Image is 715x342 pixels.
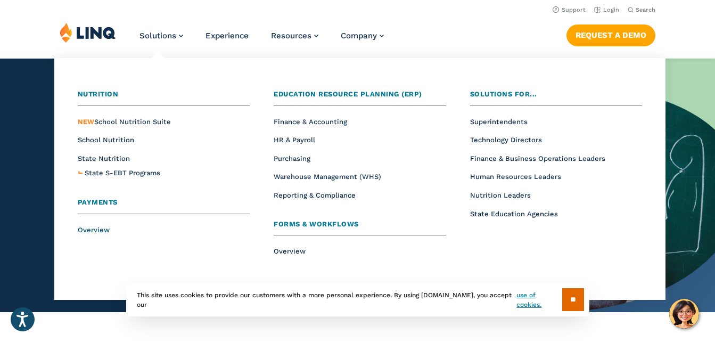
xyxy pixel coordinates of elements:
span: School Nutrition Suite [78,118,171,126]
a: Request a Demo [566,25,655,46]
a: State S-EBT Programs [85,168,160,179]
div: This site uses cookies to provide our customers with a more personal experience. By using [DOMAIN... [126,283,589,316]
a: Human Resources Leaders [470,173,561,181]
a: Purchasing [274,154,310,162]
a: Experience [206,31,249,40]
span: Nutrition [78,90,119,98]
a: Superintendents [470,118,528,126]
a: NEWSchool Nutrition Suite [78,118,171,126]
a: Support [553,6,586,13]
a: Forms & Workflows [274,219,446,236]
span: Payments [78,198,118,206]
a: Education Resource Planning (ERP) [274,89,446,106]
a: Overview [78,226,110,234]
a: Solutions for... [470,89,642,106]
a: Resources [271,31,318,40]
a: Finance & Business Operations Leaders [470,154,605,162]
span: NEW [78,118,94,126]
button: Hello, have a question? Let’s chat. [669,299,699,329]
a: Solutions [139,31,183,40]
a: use of cookies. [516,290,562,310]
span: Resources [271,31,311,40]
a: Overview [274,247,306,255]
span: Forms & Workflows [274,220,359,228]
a: HR & Payroll [274,136,315,144]
a: Login [594,6,619,13]
a: Finance & Accounting [274,118,347,126]
button: Open Search Bar [628,6,655,14]
a: Payments [78,197,250,214]
img: LINQ | K‑12 Software [60,22,116,43]
nav: Primary Navigation [139,22,384,58]
span: Company [341,31,377,40]
nav: Button Navigation [566,22,655,46]
a: State Nutrition [78,154,130,162]
span: Search [636,6,655,13]
a: Warehouse Management (WHS) [274,173,381,181]
span: Education Resource Planning (ERP) [274,90,422,98]
a: Reporting & Compliance [274,191,356,199]
span: State S-EBT Programs [85,169,160,177]
a: Nutrition [78,89,250,106]
a: Nutrition Leaders [470,191,531,199]
a: State Education Agencies [470,210,558,218]
span: Solutions for... [470,90,537,98]
a: Technology Directors [470,136,542,144]
a: Company [341,31,384,40]
a: School Nutrition [78,136,134,144]
span: Solutions [139,31,176,40]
